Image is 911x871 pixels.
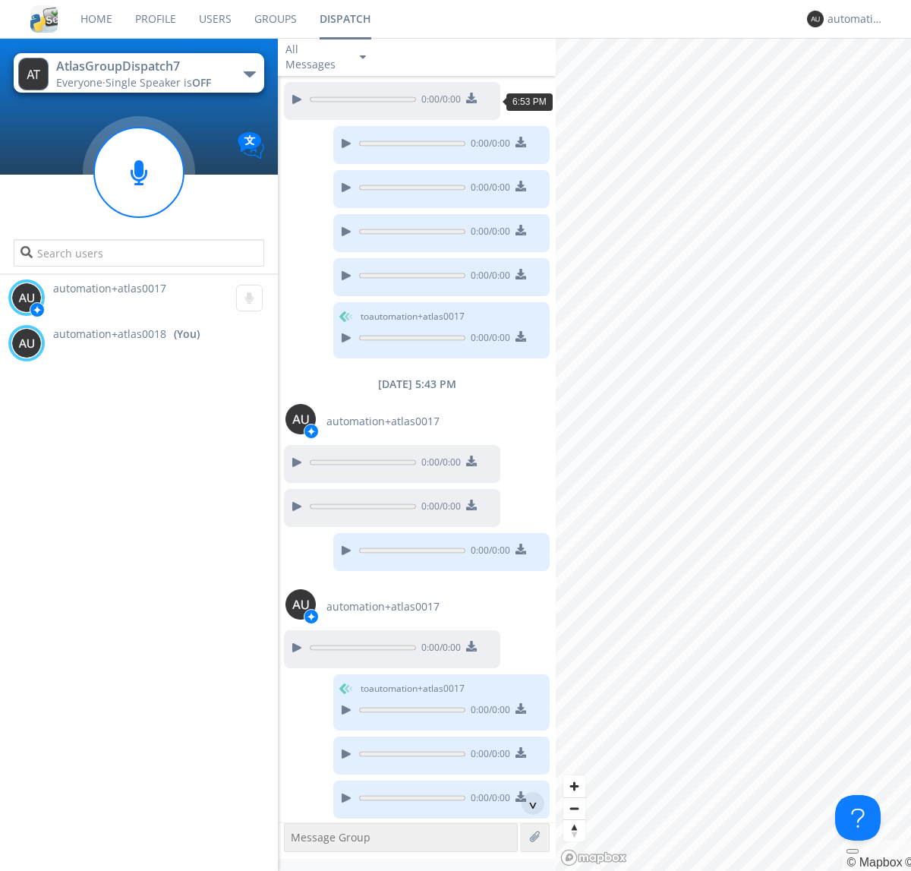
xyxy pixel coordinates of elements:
[465,791,510,808] span: 0:00 / 0:00
[466,500,477,510] img: download media button
[416,93,461,109] span: 0:00 / 0:00
[416,500,461,516] span: 0:00 / 0:00
[56,58,227,75] div: AtlasGroupDispatch7
[18,58,49,90] img: 373638.png
[563,820,585,841] span: Reset bearing to north
[846,856,902,869] a: Mapbox
[106,75,211,90] span: Single Speaker is
[827,11,884,27] div: automation+atlas0018
[192,75,211,90] span: OFF
[563,797,585,819] button: Zoom out
[30,5,58,33] img: cddb5a64eb264b2086981ab96f4c1ba7
[515,269,526,279] img: download media button
[326,599,440,614] span: automation+atlas0017
[465,747,510,764] span: 0:00 / 0:00
[465,331,510,348] span: 0:00 / 0:00
[522,792,544,815] div: ^
[360,55,366,59] img: caret-down-sm.svg
[466,456,477,466] img: download media button
[465,225,510,241] span: 0:00 / 0:00
[465,544,510,560] span: 0:00 / 0:00
[466,93,477,103] img: download media button
[563,819,585,841] button: Reset bearing to north
[56,75,227,90] div: Everyone ·
[285,42,346,72] div: All Messages
[807,11,824,27] img: 373638.png
[465,703,510,720] span: 0:00 / 0:00
[53,327,166,342] span: automation+atlas0018
[515,181,526,191] img: download media button
[835,795,881,841] iframe: Toggle Customer Support
[465,181,510,197] span: 0:00 / 0:00
[14,239,263,267] input: Search users
[326,414,440,429] span: automation+atlas0017
[515,703,526,714] img: download media button
[515,225,526,235] img: download media button
[563,798,585,819] span: Zoom out
[361,310,465,323] span: to automation+atlas0017
[846,849,859,854] button: Toggle attribution
[563,775,585,797] button: Zoom in
[278,377,556,392] div: [DATE] 5:43 PM
[515,791,526,802] img: download media button
[465,269,510,286] span: 0:00 / 0:00
[515,544,526,554] img: download media button
[465,137,510,153] span: 0:00 / 0:00
[11,328,42,358] img: 373638.png
[466,641,477,652] img: download media button
[53,281,166,295] span: automation+atlas0017
[14,53,263,93] button: AtlasGroupDispatch7Everyone·Single Speaker isOFF
[515,331,526,342] img: download media button
[174,327,200,342] div: (You)
[560,849,627,866] a: Mapbox logo
[512,96,547,107] span: 6:53 PM
[285,589,316,620] img: 373638.png
[515,747,526,758] img: download media button
[416,641,461,658] span: 0:00 / 0:00
[238,132,264,159] img: Translation enabled
[515,137,526,147] img: download media button
[285,404,316,434] img: 373638.png
[11,282,42,313] img: 373638.png
[416,456,461,472] span: 0:00 / 0:00
[361,682,465,696] span: to automation+atlas0017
